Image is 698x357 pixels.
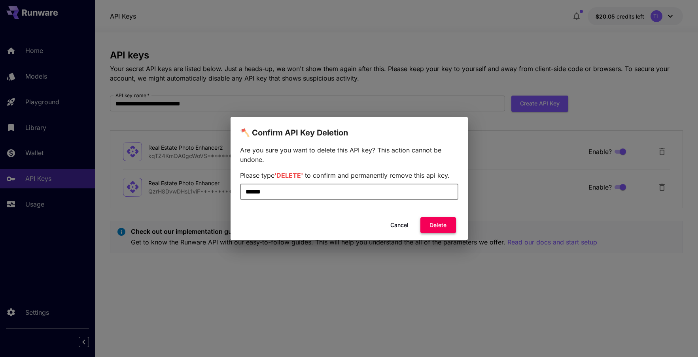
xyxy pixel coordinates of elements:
[240,171,450,179] span: Please type to confirm and permanently remove this api key.
[420,217,456,233] button: Delete
[240,145,458,164] p: Are you sure you want to delete this API key? This action cannot be undone.
[382,217,417,233] button: Cancel
[231,117,468,139] h2: 🪓 Confirm API Key Deletion
[658,319,698,357] iframe: Chat Widget
[274,171,303,179] span: 'DELETE'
